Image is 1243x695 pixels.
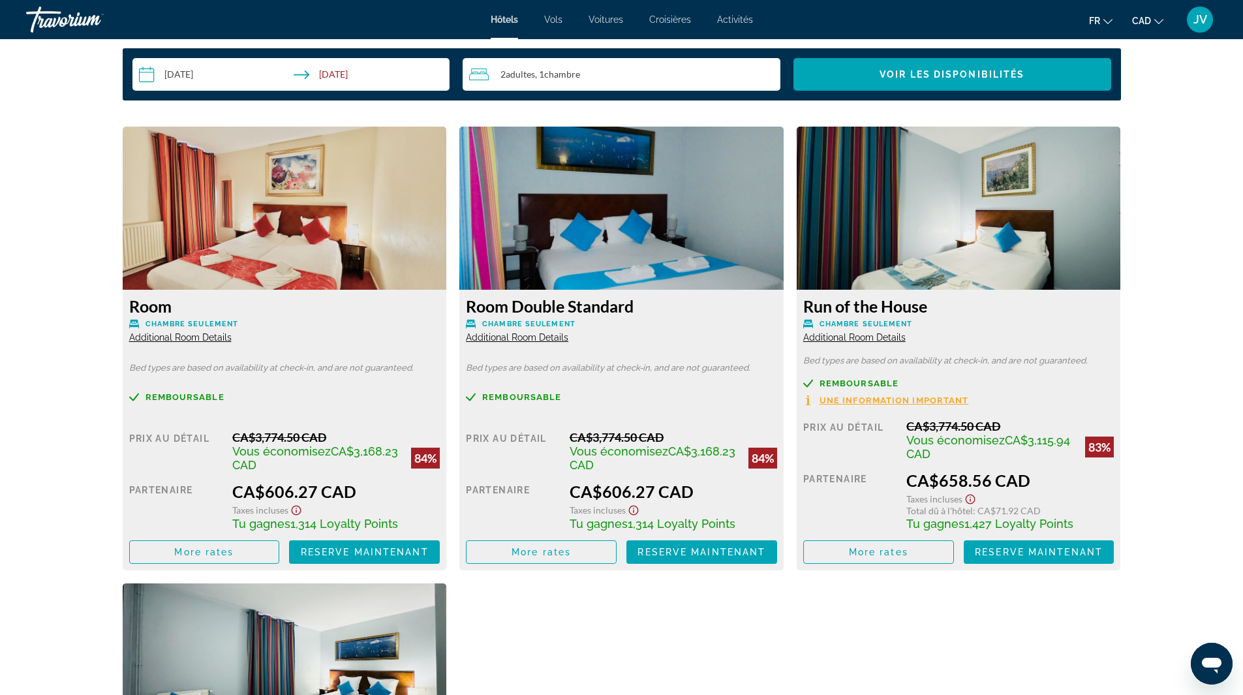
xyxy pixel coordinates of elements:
button: Reserve maintenant [289,540,440,564]
div: Search widget [132,58,1111,91]
button: Travelers: 2 adults, 0 children [463,58,780,91]
span: Chambre [544,69,580,80]
span: More rates [174,547,234,557]
span: 1,427 Loyalty Points [964,517,1073,531]
span: Taxes incluses [906,493,962,504]
span: Adultes [506,69,535,80]
span: Reserve maintenant [301,547,429,557]
button: Change language [1089,11,1113,30]
a: Remboursable [803,378,1114,388]
div: Partenaire [129,482,223,531]
button: Show Taxes and Fees disclaimer [626,501,641,516]
img: 56d162b0-e04f-4652-8322-7e085b6168c3.jpeg [123,127,447,290]
span: Chambre seulement [146,320,239,328]
div: Prix au détail [129,430,223,472]
span: CA$3,115.94 CAD [906,433,1070,461]
span: CA$3,168.23 CAD [232,444,398,472]
span: JV [1193,13,1207,26]
span: CAD [1132,16,1151,26]
div: 83% [1085,437,1114,457]
div: CA$3,774.50 CAD [232,430,440,444]
span: Tu gagnes [906,517,964,531]
a: Remboursable [466,392,777,402]
span: Vous économisez [906,433,1005,447]
h3: Room [129,296,440,316]
span: Taxes incluses [232,504,288,516]
button: More rates [803,540,954,564]
span: Additional Room Details [466,332,568,343]
p: Bed types are based on availability at check-in, and are not guaranteed. [129,363,440,373]
span: Tu gagnes [232,517,290,531]
span: Additional Room Details [129,332,232,343]
button: Reserve maintenant [964,540,1114,564]
h3: Run of the House [803,296,1114,316]
button: User Menu [1183,6,1217,33]
span: Total dû à l'hôtel [906,505,973,516]
span: Chambre seulement [820,320,913,328]
div: Prix au détail [466,430,560,472]
button: Une information important [803,395,969,406]
div: CA$606.27 CAD [232,482,440,501]
iframe: Bouton de lancement de la fenêtre de messagerie [1191,643,1233,685]
span: Chambre seulement [482,320,575,328]
span: Voir les disponibilités [880,69,1024,80]
button: More rates [466,540,617,564]
p: Bed types are based on availability at check-in, and are not guaranteed. [803,356,1114,365]
a: Croisières [649,14,691,25]
span: 2 [500,69,535,80]
a: Hôtels [491,14,518,25]
span: More rates [512,547,571,557]
span: Une information important [820,396,969,405]
a: Activités [717,14,753,25]
div: CA$3,774.50 CAD [570,430,777,444]
button: Show Taxes and Fees disclaimer [288,501,304,516]
div: CA$3,774.50 CAD [906,419,1114,433]
span: More rates [849,547,908,557]
div: Partenaire [466,482,560,531]
span: 1,314 Loyalty Points [290,517,398,531]
a: Travorium [26,3,157,37]
h3: Room Double Standard [466,296,777,316]
a: Vols [544,14,562,25]
button: More rates [129,540,280,564]
span: Vous économisez [232,444,331,458]
span: 1,314 Loyalty Points [628,517,735,531]
img: cbd13808-8f7e-432f-8476-8a70521cf95d.jpeg [797,127,1121,290]
a: Voitures [589,14,623,25]
img: 3f349ec4-f9d2-4d98-b97c-2c9546758a63.jpeg [459,127,784,290]
span: CA$3,168.23 CAD [570,444,735,472]
div: Prix au détail [803,419,897,461]
span: Taxes incluses [570,504,626,516]
span: Remboursable [482,393,561,401]
span: Additional Room Details [803,332,906,343]
button: Show Taxes and Fees disclaimer [962,490,978,505]
button: Reserve maintenant [626,540,777,564]
span: fr [1089,16,1100,26]
span: Vous économisez [570,444,668,458]
span: Remboursable [146,393,224,401]
div: 84% [748,448,777,469]
span: Tu gagnes [570,517,628,531]
p: Bed types are based on availability at check-in, and are not guaranteed. [466,363,777,373]
div: 84% [411,448,440,469]
div: Partenaire [803,471,897,531]
span: Reserve maintenant [637,547,765,557]
div: CA$606.27 CAD [570,482,777,501]
button: Voir les disponibilités [793,58,1111,91]
button: Change currency [1132,11,1163,30]
a: Remboursable [129,392,440,402]
span: , 1 [535,69,580,80]
button: Check-in date: Nov 27, 2025 Check-out date: Dec 1, 2025 [132,58,450,91]
span: Reserve maintenant [975,547,1103,557]
div: : CA$71.92 CAD [906,505,1114,516]
div: CA$658.56 CAD [906,471,1114,490]
span: Remboursable [820,379,898,388]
